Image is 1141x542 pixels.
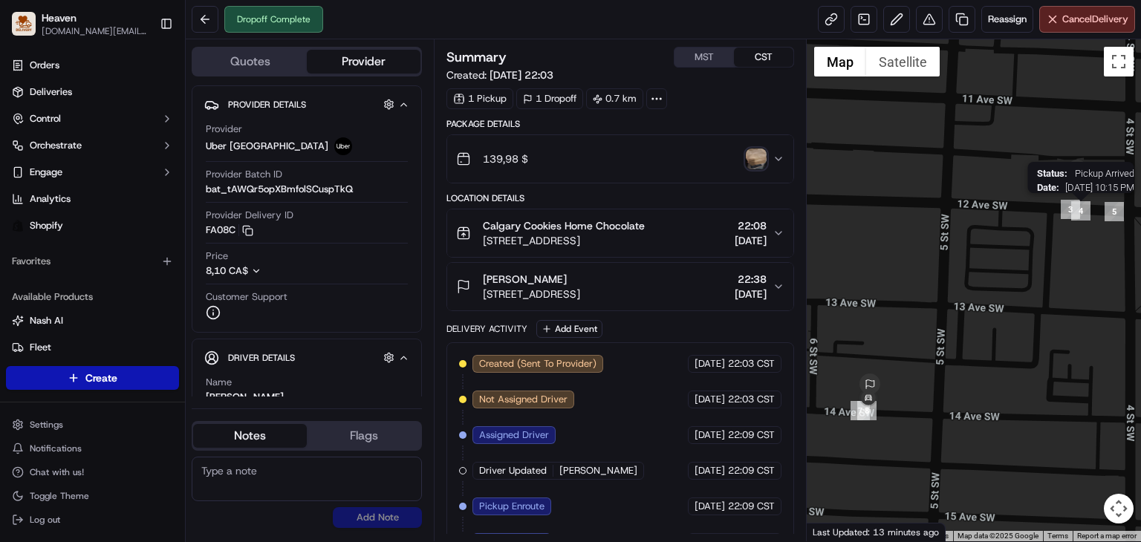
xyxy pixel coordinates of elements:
[516,88,583,109] div: 1 Dropoff
[9,325,120,352] a: 📗Knowledge Base
[30,331,114,346] span: Knowledge Base
[206,376,232,389] span: Name
[728,464,775,477] span: 22:09 CST
[536,320,602,338] button: Add Event
[479,500,545,513] span: Pickup Enroute
[1073,168,1134,179] span: Pickup Arrived
[12,220,24,232] img: Shopify logo
[851,401,870,420] div: 7
[6,214,179,238] a: Shopify
[126,333,137,345] div: 💻
[483,151,528,166] span: 139,98 $
[30,59,59,72] span: Orders
[253,146,270,163] button: Start new chat
[123,229,129,241] span: •
[206,123,242,136] span: Provider
[12,12,36,36] img: Heaven
[695,500,725,513] span: [DATE]
[6,80,179,104] a: Deliveries
[6,309,179,333] button: Nash AI
[140,331,238,346] span: API Documentation
[807,523,946,541] div: Last Updated: 13 minutes ago
[6,107,179,131] button: Control
[447,209,793,257] button: Calgary Cookies Home Chocolate[STREET_ADDRESS]22:08[DATE]
[46,270,158,281] span: Wisdom [PERSON_NAME]
[206,264,337,278] button: 8,10 CA$
[6,6,154,42] button: HeavenHeaven[DOMAIN_NAME][EMAIL_ADDRESS][DOMAIN_NAME]
[30,341,51,354] span: Fleet
[85,370,117,385] span: Create
[131,229,164,241] span: 10 авг.
[866,47,940,76] button: Show satellite imagery
[6,366,179,390] button: Create
[695,464,725,477] span: [DATE]
[6,336,179,359] button: Fleet
[735,233,767,248] span: [DATE]
[810,522,859,541] a: Open this area in Google Maps (opens a new window)
[30,443,82,454] span: Notifications
[483,233,645,248] span: [STREET_ADDRESS]
[735,272,767,287] span: 22:38
[728,357,775,370] span: 22:03 CST
[206,249,228,263] span: Price
[483,287,580,301] span: [STREET_ADDRESS]
[12,341,173,354] a: Fleet
[446,68,553,82] span: Created:
[42,25,148,37] span: [DOMAIN_NAME][EMAIL_ADDRESS][DOMAIN_NAME]
[6,249,179,273] div: Favorites
[6,414,179,435] button: Settings
[30,514,60,526] span: Log out
[307,424,420,448] button: Flags
[6,285,179,309] div: Available Products
[447,135,793,183] button: 139,98 $photo_proof_of_delivery image
[446,50,507,64] h3: Summary
[447,263,793,310] button: [PERSON_NAME][STREET_ADDRESS]22:38[DATE]
[206,140,328,153] span: Uber [GEOGRAPHIC_DATA]
[206,264,248,277] span: 8,10 CA$
[586,88,643,109] div: 0.7 km
[307,50,420,74] button: Provider
[30,166,62,179] span: Engage
[6,486,179,506] button: Toggle Theme
[30,139,82,152] span: Orchestrate
[30,85,72,99] span: Deliveries
[1061,200,1080,219] div: 3
[446,192,794,204] div: Location Details
[204,92,409,117] button: Provider Details
[15,59,270,82] p: Welcome 👋
[1047,532,1068,540] a: Terms (opens in new tab)
[206,391,284,404] div: [PERSON_NAME]
[67,141,244,156] div: Start new chat
[6,187,179,211] a: Analytics
[446,118,794,130] div: Package Details
[148,368,180,379] span: Pylon
[446,323,527,335] div: Delivery Activity
[1077,532,1137,540] a: Report a map error
[193,424,307,448] button: Notes
[6,462,179,483] button: Chat with us!
[559,464,637,477] span: [PERSON_NAME]
[204,345,409,370] button: Driver Details
[228,352,295,364] span: Driver Details
[857,401,877,420] div: 8
[1104,47,1134,76] button: Toggle fullscreen view
[1064,182,1134,193] span: [DATE] 10:15 PM
[814,47,866,76] button: Show street map
[695,357,725,370] span: [DATE]
[30,270,42,282] img: 1736555255976-a54dd68f-1ca7-489b-9aae-adbdc363a1c4
[46,229,120,241] span: [PERSON_NAME]
[206,223,253,237] button: FA08C
[735,287,767,301] span: [DATE]
[15,215,39,239] img: Brigitte Vinadas
[169,270,206,281] span: 26 июн.
[479,357,596,370] span: Created (Sent To Provider)
[695,393,725,406] span: [DATE]
[206,168,282,181] span: Provider Batch ID
[728,500,775,513] span: 22:09 CST
[30,230,42,242] img: 1736555255976-a54dd68f-1ca7-489b-9aae-adbdc363a1c4
[105,367,180,379] a: Powered byPylon
[206,209,293,222] span: Provider Delivery ID
[6,160,179,184] button: Engage
[42,10,77,25] button: Heaven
